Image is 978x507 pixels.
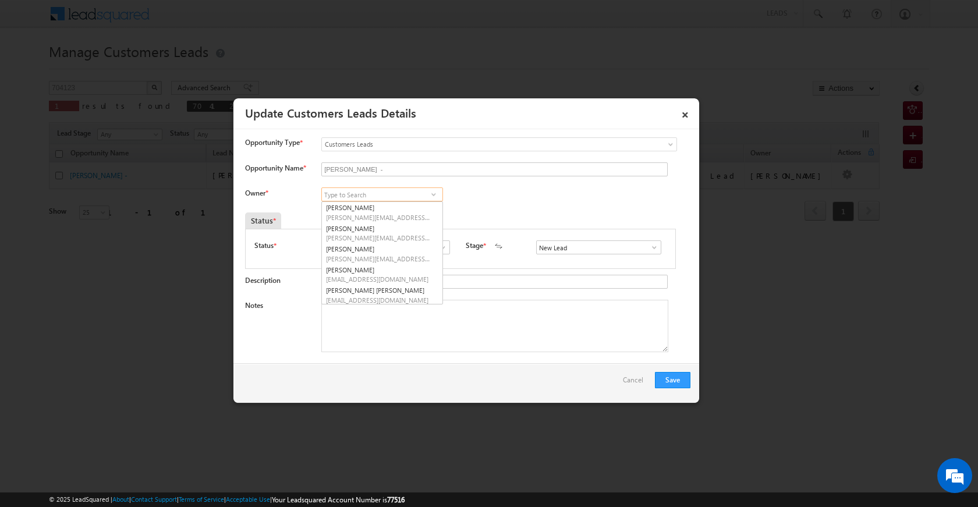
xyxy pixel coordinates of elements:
[245,276,281,285] label: Description
[245,189,268,197] label: Owner
[49,494,405,505] span: © 2025 LeadSquared | | | | |
[387,495,405,504] span: 77516
[245,164,306,172] label: Opportunity Name
[254,240,274,251] label: Status
[245,301,263,310] label: Notes
[321,137,677,151] a: Customers Leads
[112,495,129,503] a: About
[321,187,443,201] input: Type to Search
[675,102,695,123] a: ×
[326,296,431,304] span: [EMAIL_ADDRESS][DOMAIN_NAME]
[644,242,658,253] a: Show All Items
[322,243,442,264] a: [PERSON_NAME]
[179,495,224,503] a: Terms of Service
[245,104,416,120] a: Update Customers Leads Details
[326,254,431,263] span: [PERSON_NAME][EMAIL_ADDRESS][DOMAIN_NAME]
[322,139,629,150] span: Customers Leads
[326,233,431,242] span: [PERSON_NAME][EMAIL_ADDRESS][PERSON_NAME][DOMAIN_NAME]
[322,264,442,285] a: [PERSON_NAME]
[655,372,690,388] button: Save
[326,275,431,283] span: [EMAIL_ADDRESS][DOMAIN_NAME]
[536,240,661,254] input: Type to Search
[426,189,441,200] a: Show All Items
[245,212,281,229] div: Status
[466,240,483,251] label: Stage
[61,61,196,76] div: Chat with us now
[623,372,649,394] a: Cancel
[326,213,431,222] span: [PERSON_NAME][EMAIL_ADDRESS][PERSON_NAME][DOMAIN_NAME]
[322,223,442,244] a: [PERSON_NAME]
[15,108,212,349] textarea: Type your message and hit 'Enter'
[191,6,219,34] div: Minimize live chat window
[322,285,442,306] a: [PERSON_NAME] [PERSON_NAME]
[245,137,300,148] span: Opportunity Type
[131,495,177,503] a: Contact Support
[272,495,405,504] span: Your Leadsquared Account Number is
[433,242,447,253] a: Show All Items
[322,202,442,223] a: [PERSON_NAME]
[158,359,211,374] em: Start Chat
[226,495,270,503] a: Acceptable Use
[20,61,49,76] img: d_60004797649_company_0_60004797649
